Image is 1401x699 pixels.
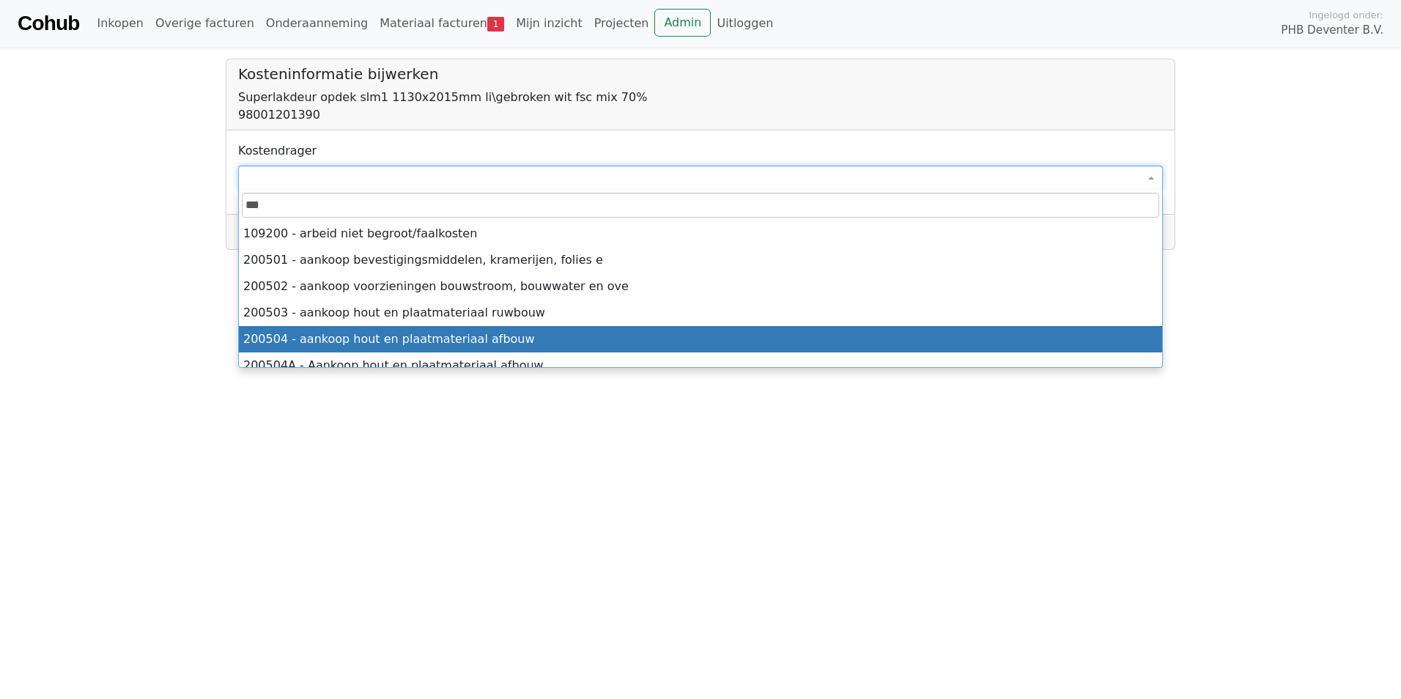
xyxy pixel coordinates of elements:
[374,9,510,38] a: Materiaal facturen1
[238,106,1163,124] div: 98001201390
[239,352,1162,379] li: 200504A - Aankoop hout en plaatmateriaal afbouw
[1281,22,1383,39] span: PHB Deventer B.V.
[239,247,1162,273] li: 200501 - aankoop bevestigingsmiddelen, kramerijen, folies e
[18,6,79,41] a: Cohub
[238,142,317,160] label: Kostendrager
[260,9,374,38] a: Onderaanneming
[654,9,711,37] a: Admin
[91,9,149,38] a: Inkopen
[487,17,504,32] span: 1
[239,326,1162,352] li: 200504 - aankoop hout en plaatmateriaal afbouw
[510,9,588,38] a: Mijn inzicht
[239,273,1162,300] li: 200502 - aankoop voorzieningen bouwstroom, bouwwater en ove
[1309,8,1383,22] span: Ingelogd onder:
[238,89,1163,106] div: Superlakdeur opdek slm1 1130x2015mm li\gebroken wit fsc mix 70%
[238,65,1163,83] h5: Kosteninformatie bijwerken
[239,300,1162,326] li: 200503 - aankoop hout en plaatmateriaal ruwbouw
[711,9,779,38] a: Uitloggen
[239,221,1162,247] li: 109200 - arbeid niet begroot/faalkosten
[588,9,655,38] a: Projecten
[149,9,260,38] a: Overige facturen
